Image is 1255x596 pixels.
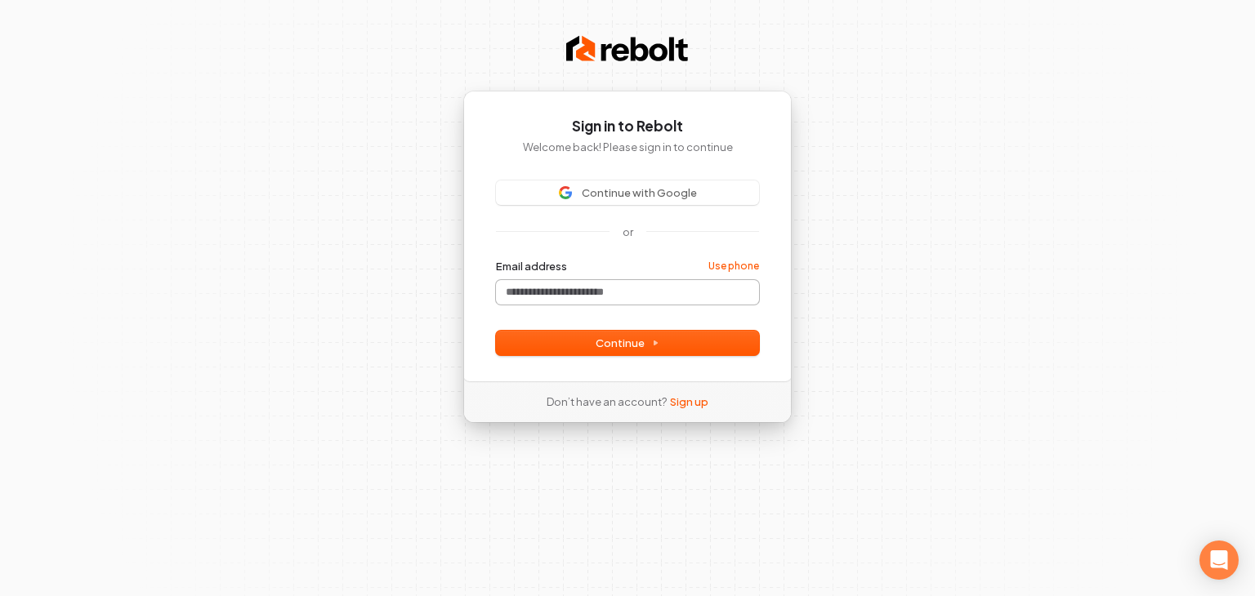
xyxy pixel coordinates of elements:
[496,180,759,205] button: Sign in with GoogleContinue with Google
[559,186,572,199] img: Sign in with Google
[623,225,633,239] p: or
[596,336,659,350] span: Continue
[496,259,567,274] label: Email address
[708,260,759,273] a: Use phone
[496,140,759,154] p: Welcome back! Please sign in to continue
[1199,540,1239,580] div: Open Intercom Messenger
[547,394,667,409] span: Don’t have an account?
[496,331,759,355] button: Continue
[566,33,689,65] img: Rebolt Logo
[496,117,759,136] h1: Sign in to Rebolt
[582,185,697,200] span: Continue with Google
[670,394,708,409] a: Sign up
